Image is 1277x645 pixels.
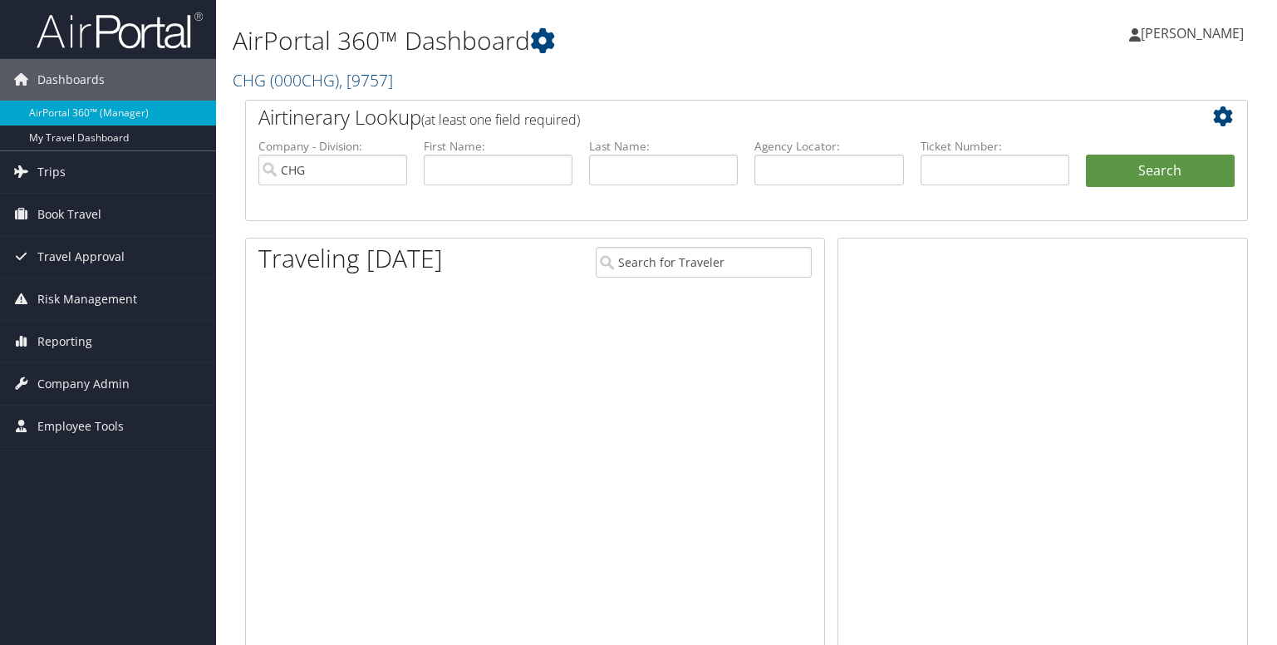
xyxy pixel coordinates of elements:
span: [PERSON_NAME] [1141,24,1244,42]
a: [PERSON_NAME] [1129,8,1260,58]
label: Ticket Number: [921,138,1069,155]
a: CHG [233,69,393,91]
label: Company - Division: [258,138,407,155]
label: First Name: [424,138,572,155]
span: Book Travel [37,194,101,235]
h1: Traveling [DATE] [258,241,443,276]
button: Search [1086,155,1235,188]
h1: AirPortal 360™ Dashboard [233,23,918,58]
label: Last Name: [589,138,738,155]
span: Company Admin [37,363,130,405]
label: Agency Locator: [754,138,903,155]
span: Dashboards [37,59,105,101]
span: (at least one field required) [421,111,580,129]
h2: Airtinerary Lookup [258,103,1152,131]
input: Search for Traveler [596,247,812,278]
span: Travel Approval [37,236,125,278]
span: Trips [37,151,66,193]
span: , [ 9757 ] [339,69,393,91]
span: Employee Tools [37,406,124,447]
img: airportal-logo.png [37,11,203,50]
span: ( 000CHG ) [270,69,339,91]
span: Reporting [37,321,92,362]
span: Risk Management [37,278,137,320]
